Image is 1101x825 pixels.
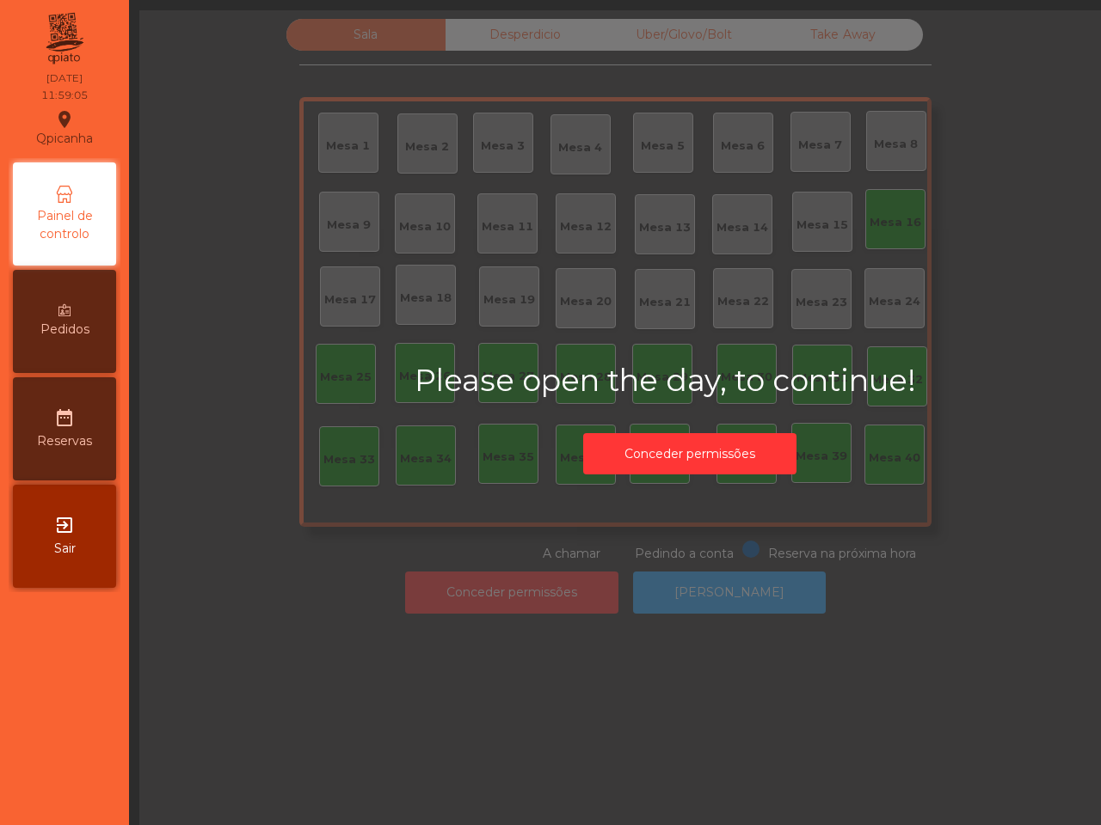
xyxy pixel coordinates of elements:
[36,107,93,150] div: Qpicanha
[415,363,965,399] h2: Please open the day, to continue!
[41,88,88,103] div: 11:59:05
[43,9,85,69] img: qpiato
[46,70,83,86] div: [DATE]
[37,432,92,450] span: Reservas
[54,407,75,428] i: date_range
[54,515,75,535] i: exit_to_app
[54,109,75,130] i: location_on
[583,433,797,475] button: Conceder permissões
[40,321,89,339] span: Pedidos
[54,540,76,558] span: Sair
[17,207,112,243] span: Painel de controlo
